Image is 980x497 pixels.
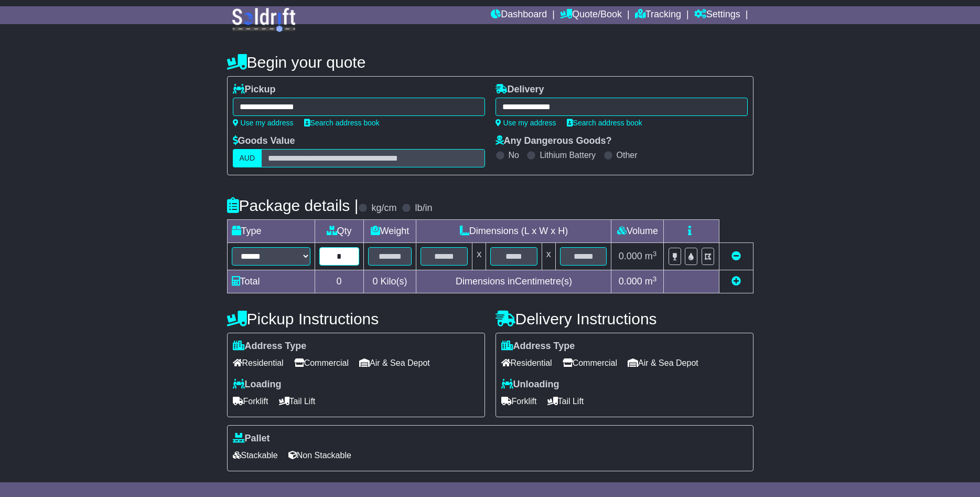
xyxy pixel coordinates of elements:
a: Quote/Book [560,6,622,24]
label: Unloading [501,379,559,390]
sup: 3 [653,275,657,283]
a: Dashboard [491,6,547,24]
a: Settings [694,6,740,24]
td: Kilo(s) [363,270,416,293]
td: Total [227,270,315,293]
label: Any Dangerous Goods? [496,135,612,147]
a: Search address book [304,119,380,127]
label: lb/in [415,203,432,214]
span: Stackable [233,447,278,463]
label: Pallet [233,433,270,445]
span: m [645,251,657,261]
span: Commercial [294,355,349,371]
label: Lithium Battery [540,150,596,160]
span: Residential [233,355,284,371]
label: Address Type [501,341,575,352]
td: Dimensions in Centimetre(s) [416,270,611,293]
label: Address Type [233,341,307,352]
td: Qty [315,220,363,243]
td: x [542,243,555,270]
label: No [509,150,519,160]
label: Pickup [233,84,276,96]
a: Remove this item [731,251,741,261]
span: Air & Sea Depot [628,355,698,371]
sup: 3 [653,250,657,258]
span: Air & Sea Depot [359,355,430,371]
span: Tail Lift [279,393,316,409]
td: Weight [363,220,416,243]
a: Use my address [496,119,556,127]
label: Loading [233,379,282,390]
span: Forklift [501,393,537,409]
span: 0 [372,276,378,287]
span: m [645,276,657,287]
h4: Begin your quote [227,54,753,71]
a: Add new item [731,276,741,287]
a: Search address book [567,119,642,127]
td: 0 [315,270,363,293]
span: Non Stackable [288,447,351,463]
span: Residential [501,355,552,371]
td: Dimensions (L x W x H) [416,220,611,243]
label: kg/cm [371,203,396,214]
label: Delivery [496,84,544,96]
a: Tracking [635,6,681,24]
label: Other [617,150,638,160]
label: Goods Value [233,135,295,147]
span: Forklift [233,393,268,409]
label: AUD [233,149,262,167]
span: Tail Lift [547,393,584,409]
span: Commercial [563,355,617,371]
h4: Pickup Instructions [227,310,485,327]
span: 0.000 [619,276,642,287]
h4: Package details | [227,197,359,214]
h4: Delivery Instructions [496,310,753,327]
td: x [472,243,486,270]
span: 0.000 [619,251,642,261]
td: Volume [611,220,664,243]
a: Use my address [233,119,294,127]
td: Type [227,220,315,243]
